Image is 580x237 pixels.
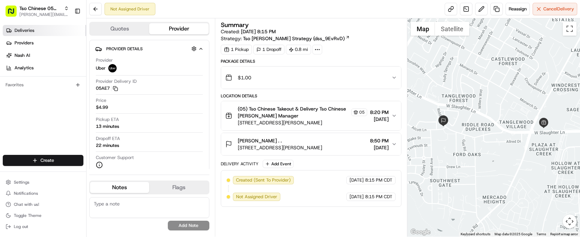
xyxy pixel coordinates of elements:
[149,182,208,193] button: Flags
[118,68,126,77] button: Start new chat
[3,177,83,187] button: Settings
[19,12,69,17] button: [PERSON_NAME][EMAIL_ADDRESS][DOMAIN_NAME]
[7,28,126,39] p: Welcome 👋
[370,137,389,144] span: 8:50 PM
[14,213,42,218] span: Toggle Theme
[550,232,578,236] a: Report a map error
[24,66,114,73] div: Start new chat
[3,79,83,90] div: Favorites
[96,104,108,111] span: $4.99
[350,194,364,200] span: [DATE]
[3,200,83,209] button: Chat with us!
[3,211,83,220] button: Toggle Theme
[221,35,350,42] div: Strategy:
[15,65,34,71] span: Analytics
[14,191,38,196] span: Notifications
[359,109,365,115] span: 05
[370,116,389,123] span: [DATE]
[15,27,34,34] span: Deliveries
[69,117,84,123] span: Pylon
[221,93,401,99] div: Location Details
[65,100,111,107] span: API Documentation
[96,85,118,91] button: 05AE7
[40,157,54,164] span: Create
[18,45,114,52] input: Clear
[4,98,56,110] a: 📗Knowledge Base
[7,66,19,79] img: 1736555255976-a54dd68f-1ca7-489b-9aae-adbdc363a1c4
[7,7,21,21] img: Nash
[96,123,119,130] div: 13 minutes
[543,6,574,12] span: Cancel Delivery
[409,228,432,237] img: Google
[563,22,577,36] button: Toggle fullscreen view
[15,40,34,46] span: Providers
[263,160,293,168] button: Add Event
[221,22,249,28] h3: Summary
[370,109,389,116] span: 8:20 PM
[253,45,284,54] div: 1 Dropoff
[3,3,72,19] button: Tso Chinese 05 [PERSON_NAME][PERSON_NAME][EMAIL_ADDRESS][DOMAIN_NAME]
[238,105,350,119] span: (05) Tso Chinese Takeout & Delivery Tso Chinese [PERSON_NAME] Manager
[350,177,364,183] span: [DATE]
[221,133,401,155] button: [PERSON_NAME] . .[STREET_ADDRESS][PERSON_NAME]8:50 PM[DATE]
[221,59,401,64] div: Package Details
[14,179,29,185] span: Settings
[238,144,322,151] span: [STREET_ADDRESS][PERSON_NAME]
[411,22,435,36] button: Show street map
[370,144,389,151] span: [DATE]
[506,3,530,15] button: Reassign
[95,43,203,54] button: Provider Details
[14,100,53,107] span: Knowledge Base
[96,78,137,85] span: Provider Delivery ID
[365,177,392,183] span: 8:15 PM CDT
[509,6,527,12] span: Reassign
[241,28,276,35] span: [DATE] 8:15 PM
[495,232,532,236] span: Map data ©2025 Google
[238,137,282,144] span: [PERSON_NAME] . .
[243,35,350,42] a: Tso [PERSON_NAME] Strategy (dss_9EvRvD)
[90,182,149,193] button: Notes
[461,232,490,237] button: Keyboard shortcuts
[435,22,469,36] button: Show satellite imagery
[286,45,311,54] div: 0.8 mi
[238,74,251,81] span: $1.00
[409,228,432,237] a: Open this area in Google Maps (opens a new window)
[19,5,61,12] span: Tso Chinese 05 [PERSON_NAME]
[49,117,84,123] a: Powered byPylon
[15,52,30,59] span: Nash AI
[96,155,134,161] span: Customer Support
[3,188,83,198] button: Notifications
[96,135,120,142] span: Dropoff ETA
[3,25,86,36] a: Deliveries
[221,101,401,130] button: (05) Tso Chinese Takeout & Delivery Tso Chinese [PERSON_NAME] Manager05[STREET_ADDRESS][PERSON_NA...
[221,28,276,35] span: Created:
[58,101,64,107] div: 💻
[96,116,119,123] span: Pickup ETA
[90,23,149,34] button: Quotes
[3,50,86,61] a: Nash AI
[221,45,252,54] div: 1 Pickup
[149,23,208,34] button: Provider
[108,64,117,72] img: uber-new-logo.jpeg
[14,224,28,229] span: Log out
[238,119,367,126] span: [STREET_ADDRESS][PERSON_NAME]
[56,98,114,110] a: 💻API Documentation
[533,3,577,15] button: CancelDelivery
[563,214,577,228] button: Map camera controls
[365,194,392,200] span: 8:15 PM CDT
[536,232,546,236] a: Terms
[106,46,143,52] span: Provider Details
[221,161,259,167] div: Delivery Activity
[221,67,401,89] button: $1.00
[96,142,119,149] div: 22 minutes
[96,97,106,104] span: Price
[96,65,106,71] span: Uber
[236,194,277,200] span: Not Assigned Driver
[3,155,83,166] button: Create
[3,222,83,231] button: Log out
[243,35,345,42] span: Tso [PERSON_NAME] Strategy (dss_9EvRvD)
[3,37,86,49] a: Providers
[14,202,39,207] span: Chat with us!
[3,62,86,73] a: Analytics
